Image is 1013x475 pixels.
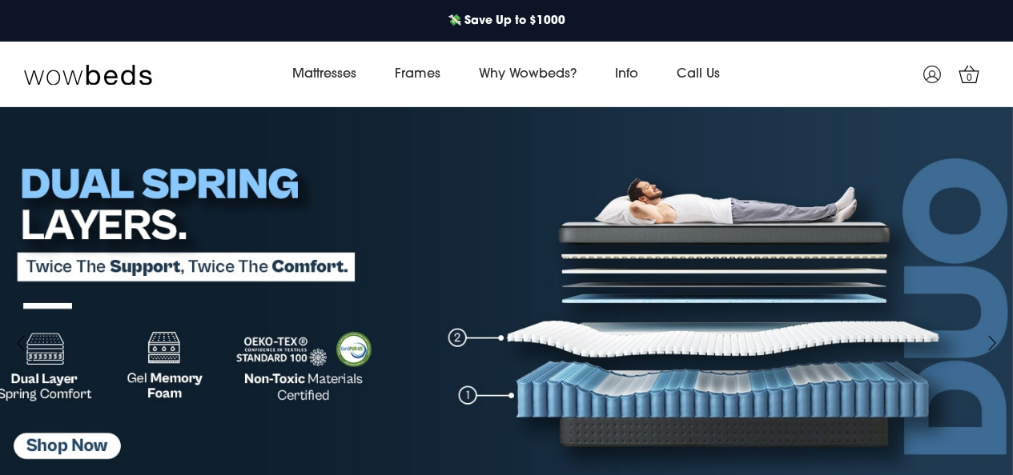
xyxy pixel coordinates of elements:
a: Info [596,52,657,97]
a: Mattresses [273,52,376,97]
a: Call Us [657,52,739,97]
a: Frames [376,52,460,97]
span: 0 [962,70,978,86]
a: 0 [949,54,989,94]
a: 💸 Save Up to $1000 [440,5,573,38]
a: Why Wowbeds? [460,52,596,97]
img: Wow Beds Logo [24,63,152,86]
